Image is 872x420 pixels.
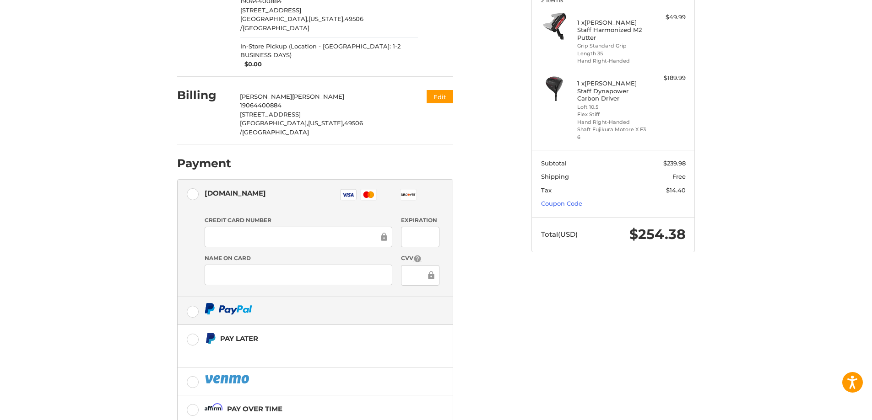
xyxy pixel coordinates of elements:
[242,128,309,136] span: [GEOGRAPHIC_DATA]
[240,42,418,60] span: In-Store Pickup (Location - [GEOGRAPHIC_DATA]: 1-2 BUSINESS DAYS)
[177,88,231,102] h2: Billing
[205,403,223,415] img: Affirm icon
[243,24,309,32] span: [GEOGRAPHIC_DATA]
[541,186,552,194] span: Tax
[240,119,308,127] span: [GEOGRAPHIC_DATA],
[205,254,392,262] label: Name on Card
[650,13,686,22] div: $49.99
[577,50,647,58] li: Length 35
[292,93,344,100] span: [PERSON_NAME]
[577,42,647,50] li: Grip Standard Grip
[650,74,686,83] div: $189.99
[205,333,216,344] img: Pay Later icon
[240,119,363,136] span: 49506 /
[401,216,439,224] label: Expiration
[666,186,686,194] span: $14.40
[577,57,647,65] li: Hand Right-Handed
[663,159,686,167] span: $239.98
[427,90,453,103] button: Edit
[205,303,252,314] img: PayPal icon
[401,254,439,263] label: CVV
[577,103,647,111] li: Loft 10.5
[672,173,686,180] span: Free
[240,93,292,100] span: [PERSON_NAME]
[577,111,647,118] li: Flex Stiff
[308,119,344,127] span: [US_STATE],
[220,331,395,346] div: Pay Later
[227,401,282,416] div: Pay over time
[541,173,569,180] span: Shipping
[240,15,309,22] span: [GEOGRAPHIC_DATA],
[205,186,266,201] div: [DOMAIN_NAME]
[541,159,567,167] span: Subtotal
[240,111,301,118] span: [STREET_ADDRESS]
[205,216,392,224] label: Credit Card Number
[205,373,251,385] img: PayPal icon
[541,200,582,207] a: Coupon Code
[309,15,345,22] span: [US_STATE],
[240,15,363,32] span: 49506 /
[577,19,647,41] h4: 1 x [PERSON_NAME] Staff Harmonized M2 Putter
[240,101,282,109] span: 19064400884
[577,126,647,141] li: Shaft Fujikura Motore X F3 6
[577,118,647,126] li: Hand Right-Handed
[205,348,396,356] iframe: PayPal Message 1
[177,156,231,170] h2: Payment
[240,6,301,14] span: [STREET_ADDRESS]
[240,60,262,69] span: $0.00
[541,230,578,239] span: Total (USD)
[629,226,686,243] span: $254.38
[577,80,647,102] h4: 1 x [PERSON_NAME] Staff Dynapower Carbon Driver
